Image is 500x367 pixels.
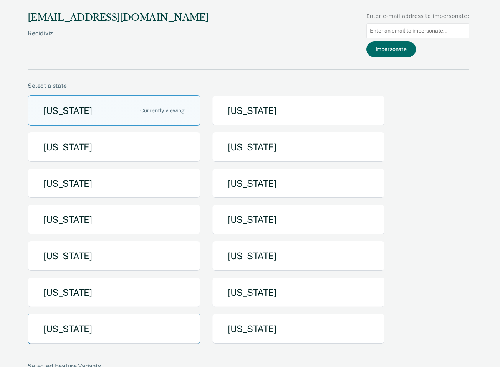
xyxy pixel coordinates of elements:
[212,241,385,271] button: [US_STATE]
[28,82,469,89] div: Select a state
[28,30,209,49] div: Recidiviz
[28,314,200,344] button: [US_STATE]
[28,12,209,23] div: [EMAIL_ADDRESS][DOMAIN_NAME]
[366,23,469,38] input: Enter an email to impersonate...
[212,168,385,199] button: [US_STATE]
[28,204,200,235] button: [US_STATE]
[28,95,200,126] button: [US_STATE]
[212,132,385,162] button: [US_STATE]
[212,95,385,126] button: [US_STATE]
[212,204,385,235] button: [US_STATE]
[28,168,200,199] button: [US_STATE]
[28,241,200,271] button: [US_STATE]
[366,41,416,57] button: Impersonate
[212,314,385,344] button: [US_STATE]
[28,132,200,162] button: [US_STATE]
[366,12,469,20] div: Enter e-mail address to impersonate:
[28,277,200,308] button: [US_STATE]
[212,277,385,308] button: [US_STATE]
